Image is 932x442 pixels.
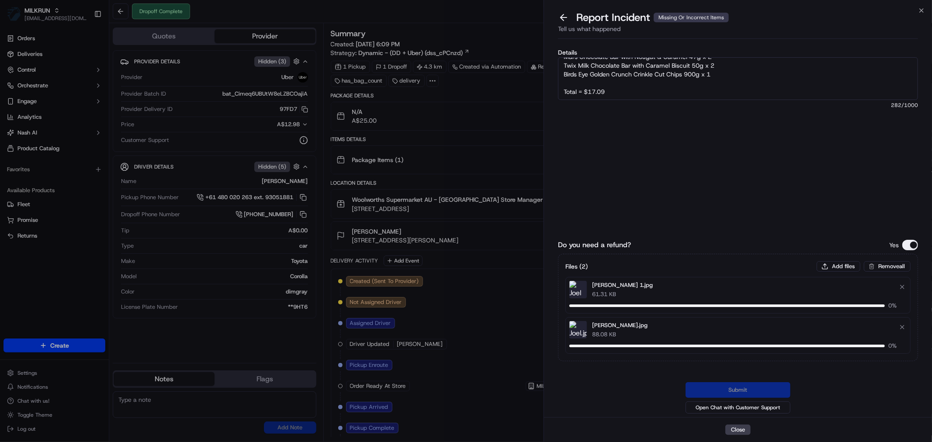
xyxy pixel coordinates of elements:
p: Report Incident [576,10,729,24]
button: Removeall [864,261,911,272]
textarea: Customer is missing OAK Chocolate Flavoured Milk 600mL x 2 Snickers Chocolate Bar Peanuts Caramel... [558,57,918,100]
img: Joel 1.jpg [569,281,587,298]
p: 88.08 KB [592,331,648,338]
button: Open Chat with Customer Support [686,401,790,414]
p: Yes [889,241,899,249]
label: Details [558,49,918,55]
span: 282 /1000 [558,102,918,109]
p: [PERSON_NAME] 1.jpg [592,281,653,290]
button: Add files [817,261,860,272]
p: 61.31 KB [592,290,653,298]
p: [PERSON_NAME].jpg [592,321,648,330]
button: Remove file [896,281,908,293]
h3: Files ( 2 ) [565,262,588,271]
button: Remove file [896,321,908,333]
img: Joel.jpg [569,321,587,338]
label: Do you need a refund? [558,240,631,250]
div: Missing Or Incorrect Items [654,13,729,22]
span: 0 % [888,302,905,310]
button: Close [725,425,751,435]
span: 0 % [888,342,905,350]
div: Tell us what happened [558,24,918,39]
